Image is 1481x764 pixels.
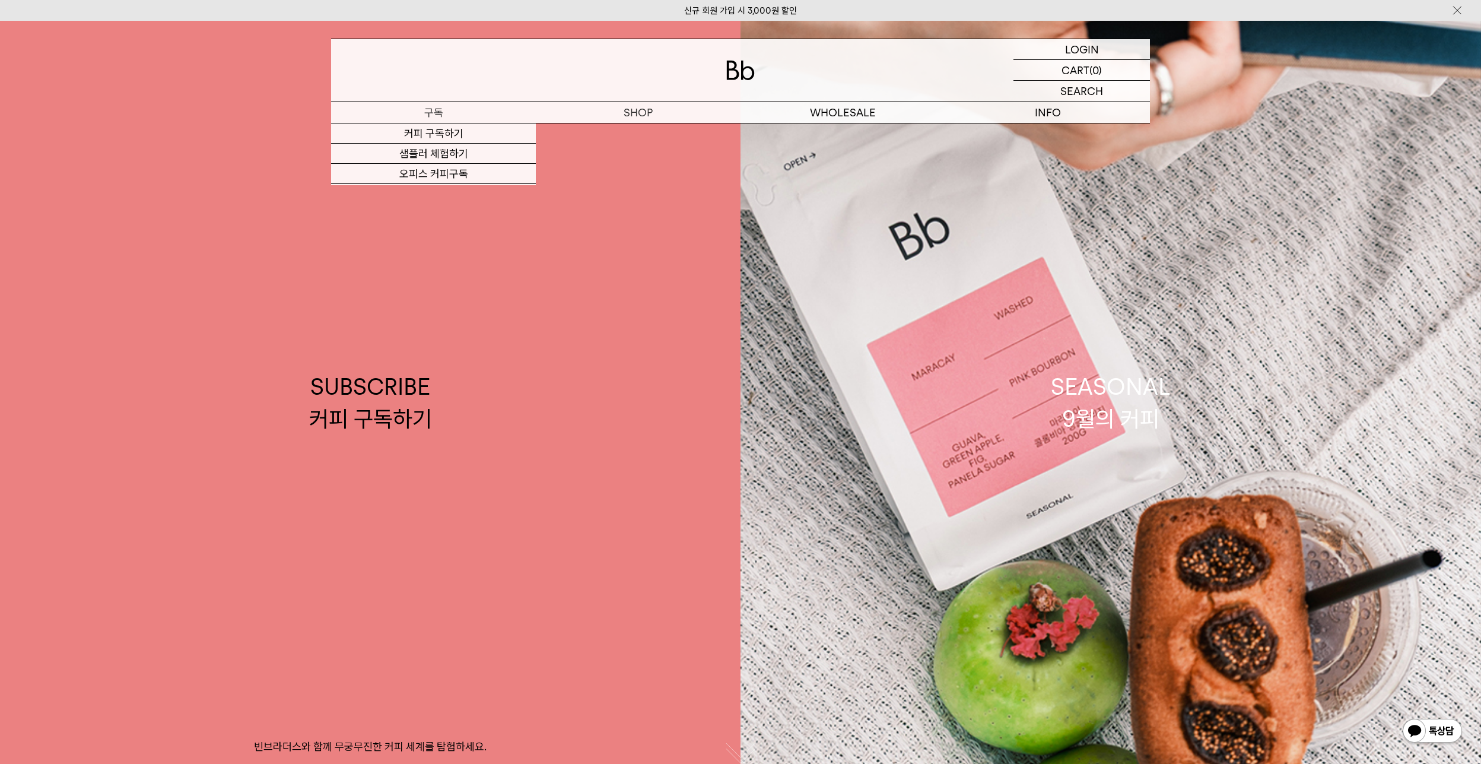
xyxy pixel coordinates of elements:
[1013,60,1150,81] a: CART (0)
[331,123,536,144] a: 커피 구독하기
[740,102,945,123] p: WHOLESALE
[1060,81,1103,102] p: SEARCH
[331,144,536,164] a: 샘플러 체험하기
[1401,718,1463,746] img: 카카오톡 채널 1:1 채팅 버튼
[1062,60,1089,80] p: CART
[1013,39,1150,60] a: LOGIN
[331,102,536,123] a: 구독
[1089,60,1102,80] p: (0)
[1051,371,1171,434] div: SEASONAL 9월의 커피
[726,61,755,80] img: 로고
[684,5,797,16] a: 신규 회원 가입 시 3,000원 할인
[536,102,740,123] a: SHOP
[1065,39,1099,59] p: LOGIN
[331,164,536,184] a: 오피스 커피구독
[945,102,1150,123] p: INFO
[309,371,432,434] div: SUBSCRIBE 커피 구독하기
